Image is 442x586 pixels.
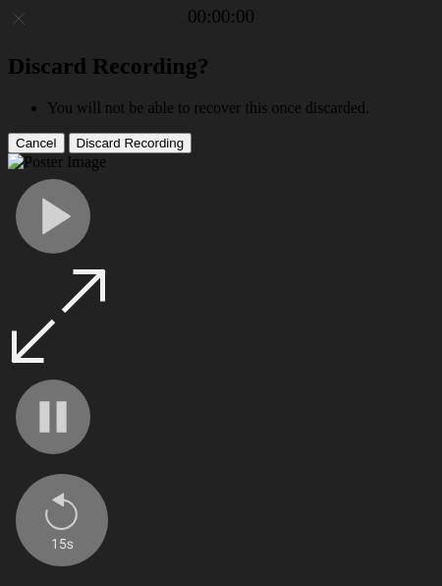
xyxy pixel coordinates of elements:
a: 00:00:00 [188,6,254,28]
button: Cancel [8,133,65,153]
li: You will not be able to recover this once discarded. [47,99,434,117]
button: Discard Recording [69,133,193,153]
img: Poster Image [8,153,106,171]
h2: Discard Recording? [8,53,434,80]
